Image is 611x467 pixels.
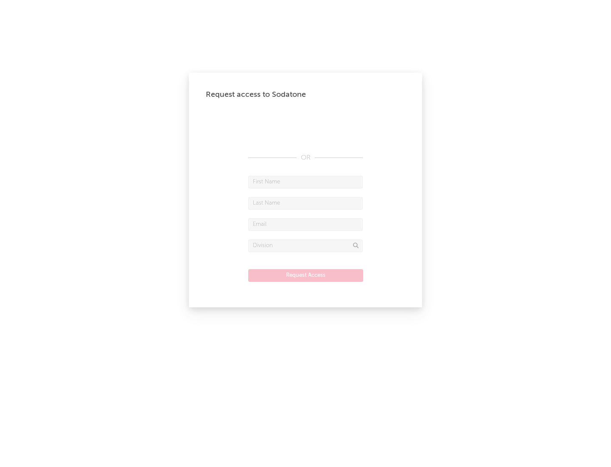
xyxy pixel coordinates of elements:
div: Request access to Sodatone [206,90,405,100]
div: OR [248,153,363,163]
input: Division [248,239,363,252]
button: Request Access [248,269,363,282]
input: First Name [248,176,363,188]
input: Email [248,218,363,231]
input: Last Name [248,197,363,210]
